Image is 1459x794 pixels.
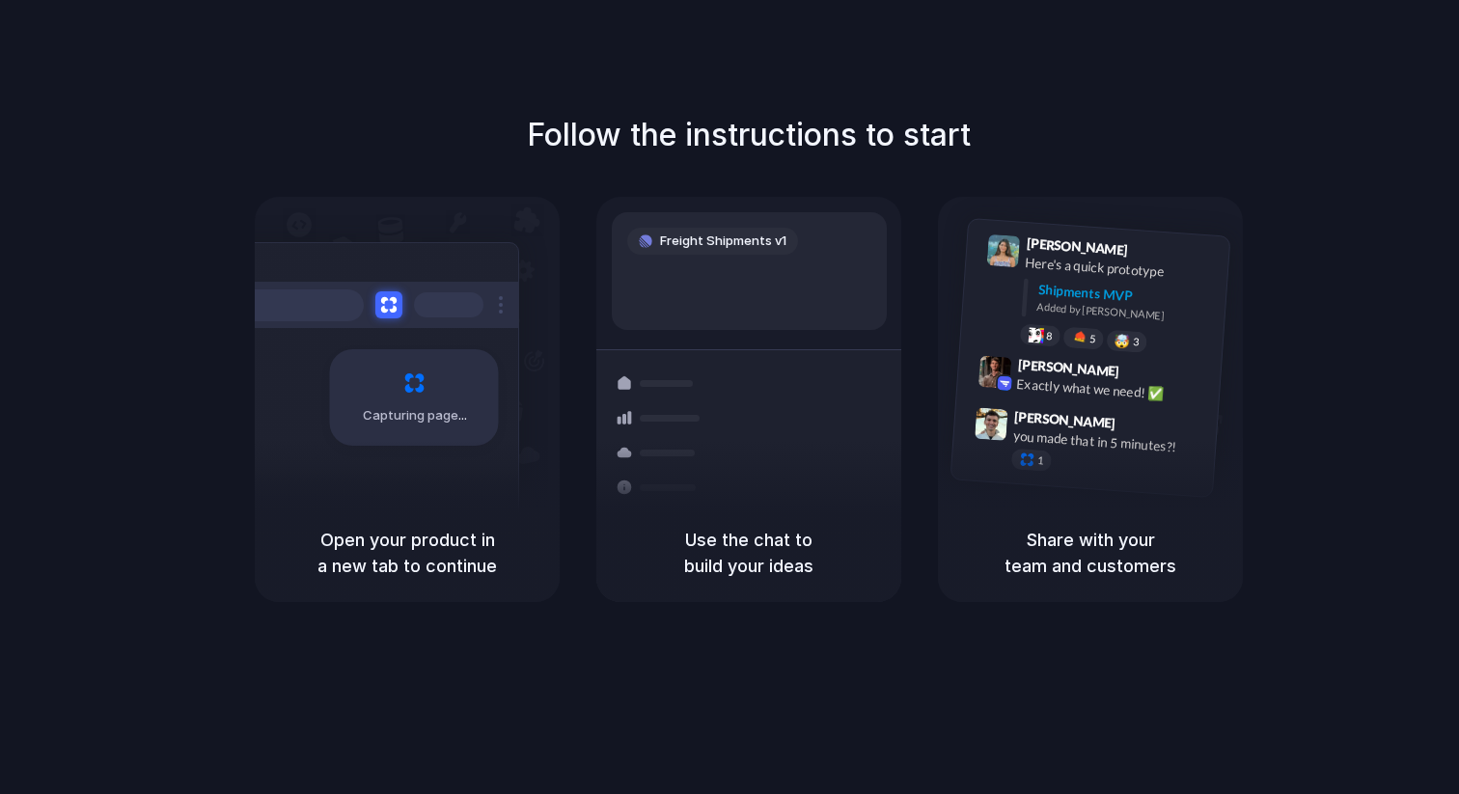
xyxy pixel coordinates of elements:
span: Freight Shipments v1 [660,232,786,251]
div: Added by [PERSON_NAME] [1036,299,1214,327]
span: [PERSON_NAME] [1026,233,1128,260]
h1: Follow the instructions to start [527,112,971,158]
span: 9:42 AM [1125,364,1165,387]
span: [PERSON_NAME] [1017,354,1119,382]
div: Here's a quick prototype [1025,253,1218,286]
span: 1 [1037,455,1044,466]
h5: Open your product in a new tab to continue [278,527,537,579]
span: 8 [1046,331,1053,342]
span: 3 [1133,337,1140,347]
span: [PERSON_NAME] [1014,406,1116,434]
div: Shipments MVP [1037,280,1216,312]
h5: Use the chat to build your ideas [619,527,878,579]
div: Exactly what we need! ✅ [1016,374,1209,407]
div: you made that in 5 minutes?! [1012,426,1205,459]
div: 🤯 [1115,335,1131,349]
h5: Share with your team and customers [961,527,1220,579]
span: Capturing page [363,406,470,425]
span: 5 [1089,334,1096,344]
span: 9:41 AM [1134,242,1173,265]
span: 9:47 AM [1121,416,1161,439]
